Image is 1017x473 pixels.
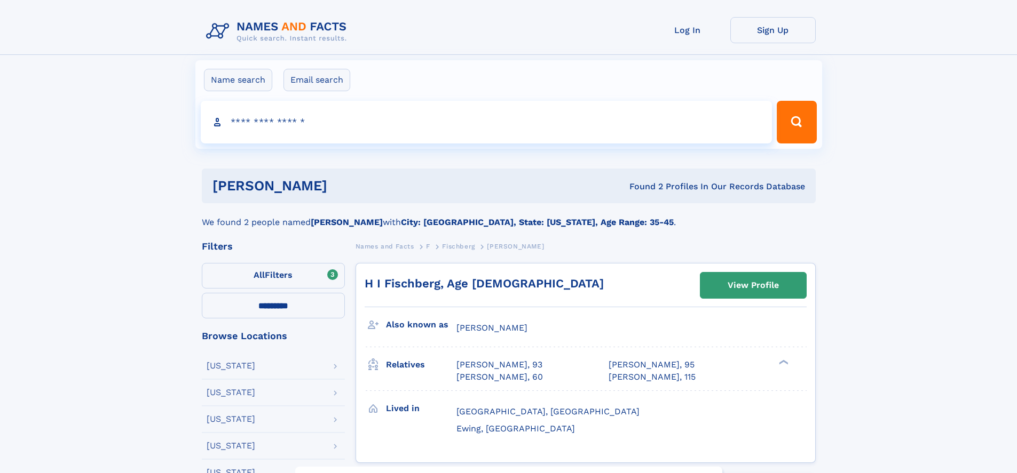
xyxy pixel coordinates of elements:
span: Fischberg [442,243,475,250]
a: H I Fischberg, Age [DEMOGRAPHIC_DATA] [365,277,604,290]
div: Found 2 Profiles In Our Records Database [478,181,805,193]
a: Fischberg [442,239,475,253]
a: [PERSON_NAME], 95 [609,359,695,371]
button: Search Button [777,101,816,143]
input: search input [201,101,772,143]
a: F [426,239,430,253]
div: [US_STATE] [207,362,255,370]
label: Name search [204,69,272,91]
a: Sign Up [730,17,816,43]
div: [US_STATE] [207,442,255,450]
img: Logo Names and Facts [202,17,356,46]
h1: [PERSON_NAME] [212,179,478,193]
a: View Profile [700,272,806,298]
div: [US_STATE] [207,415,255,423]
b: City: [GEOGRAPHIC_DATA], State: [US_STATE], Age Range: 35-45 [401,217,674,227]
div: We found 2 people named with . [202,203,816,229]
span: All [254,270,265,280]
div: [US_STATE] [207,388,255,397]
b: [PERSON_NAME] [311,217,383,227]
h3: Lived in [386,399,456,418]
span: [PERSON_NAME] [487,243,544,250]
a: Log In [645,17,730,43]
a: [PERSON_NAME], 93 [456,359,542,371]
div: Filters [202,242,345,251]
label: Email search [283,69,350,91]
a: Names and Facts [356,239,414,253]
span: F [426,243,430,250]
div: Browse Locations [202,331,345,341]
h3: Relatives [386,356,456,374]
label: Filters [202,263,345,288]
h3: Also known as [386,316,456,334]
a: [PERSON_NAME], 115 [609,371,696,383]
a: [PERSON_NAME], 60 [456,371,543,383]
span: [GEOGRAPHIC_DATA], [GEOGRAPHIC_DATA] [456,406,640,416]
span: Ewing, [GEOGRAPHIC_DATA] [456,423,575,434]
span: [PERSON_NAME] [456,323,527,333]
div: ❯ [776,359,789,366]
div: View Profile [728,273,779,298]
